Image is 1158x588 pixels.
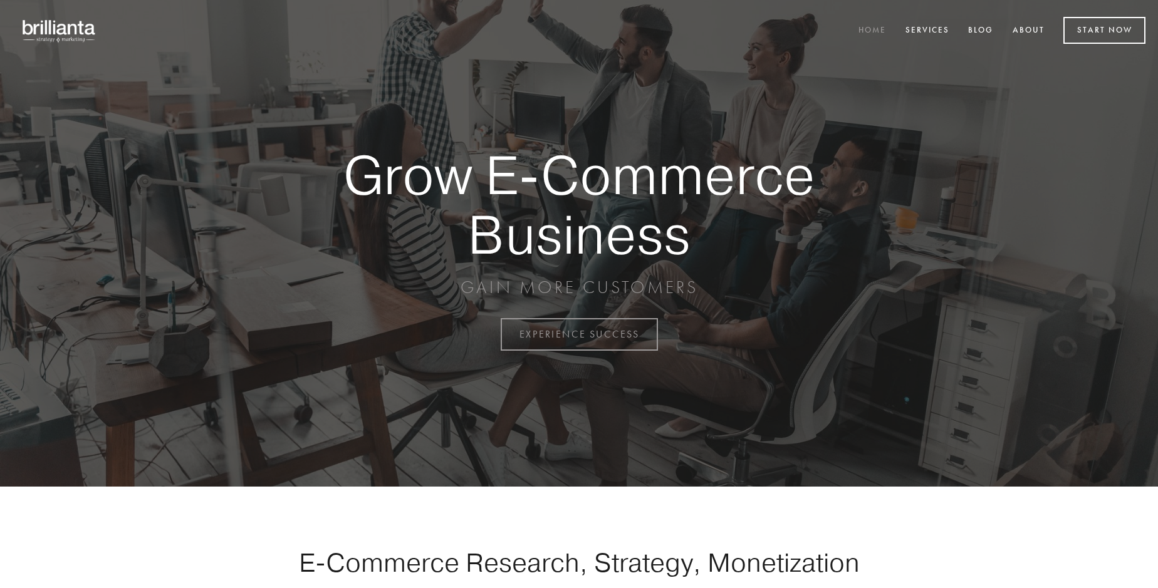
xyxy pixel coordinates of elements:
a: Blog [960,21,1001,41]
p: GAIN MORE CUSTOMERS [300,276,858,299]
a: Services [897,21,957,41]
a: Home [850,21,894,41]
h1: E-Commerce Research, Strategy, Monetization [259,547,899,578]
a: EXPERIENCE SUCCESS [501,318,658,351]
a: Start Now [1063,17,1145,44]
strong: Grow E-Commerce Business [300,145,858,264]
img: brillianta - research, strategy, marketing [13,13,107,49]
a: About [1004,21,1053,41]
